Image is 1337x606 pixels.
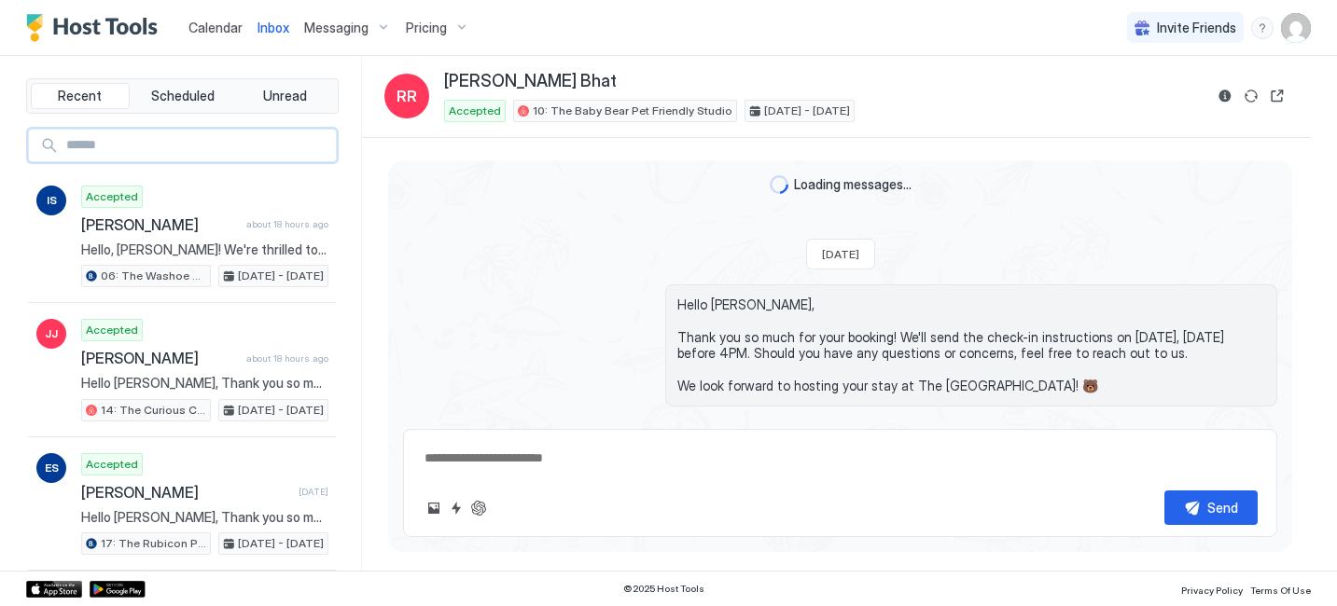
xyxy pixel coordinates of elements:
[822,247,859,261] span: [DATE]
[47,192,57,209] span: IS
[26,581,82,598] a: App Store
[188,20,243,35] span: Calendar
[258,18,289,37] a: Inbox
[133,83,232,109] button: Scheduled
[397,85,417,107] span: RR
[1157,20,1236,36] span: Invite Friends
[45,325,58,342] span: JJ
[81,241,328,258] span: Hello, [PERSON_NAME]! We're thrilled to hear that you're excited for your stay! If you have any q...
[238,535,324,552] span: [DATE] - [DATE]
[764,103,850,119] span: [DATE] - [DATE]
[26,14,166,42] a: Host Tools Logo
[81,509,328,526] span: Hello [PERSON_NAME], Thank you so much for your booking! We'll send the check-in instructions [DA...
[623,583,704,595] span: © 2025 Host Tools
[101,402,206,419] span: 14: The Curious Cub Pet Friendly Studio
[81,483,291,502] span: [PERSON_NAME]
[444,71,617,92] span: [PERSON_NAME] Bhat
[533,103,732,119] span: 10: The Baby Bear Pet Friendly Studio
[31,83,130,109] button: Recent
[1181,579,1243,599] a: Privacy Policy
[151,88,215,104] span: Scheduled
[101,535,206,552] span: 17: The Rubicon Pet Friendly Studio
[238,268,324,284] span: [DATE] - [DATE]
[1164,490,1258,525] button: Send
[86,456,138,473] span: Accepted
[449,103,501,119] span: Accepted
[81,215,239,234] span: [PERSON_NAME]
[26,78,339,114] div: tab-group
[299,486,328,498] span: [DATE]
[1214,85,1236,107] button: Reservation information
[406,20,447,36] span: Pricing
[263,88,307,104] span: Unread
[45,460,59,476] span: ES
[81,375,328,392] span: Hello [PERSON_NAME], Thank you so much for your booking! We'll send the check-in instructions [DA...
[86,322,138,338] span: Accepted
[86,188,138,205] span: Accepted
[770,175,788,194] div: loading
[423,497,445,519] button: Upload image
[1266,85,1288,107] button: Open reservation
[1250,579,1311,599] a: Terms Of Use
[1240,412,1277,426] span: [DATE]
[1250,585,1311,596] span: Terms Of Use
[101,268,206,284] span: 06: The Washoe Sierra Studio
[258,20,289,35] span: Inbox
[246,218,328,230] span: about 18 hours ago
[1207,498,1238,517] div: Send
[467,497,490,519] button: ChatGPT Auto Reply
[235,83,334,109] button: Unread
[1181,585,1243,596] span: Privacy Policy
[246,352,328,365] span: about 18 hours ago
[1251,17,1274,39] div: menu
[238,402,324,419] span: [DATE] - [DATE]
[304,20,369,36] span: Messaging
[1281,13,1311,43] div: User profile
[58,88,102,104] span: Recent
[59,130,336,161] input: Input Field
[794,176,912,193] span: Loading messages...
[445,497,467,519] button: Quick reply
[188,18,243,37] a: Calendar
[90,581,146,598] a: Google Play Store
[677,296,1265,394] span: Hello [PERSON_NAME], Thank you so much for your booking! We'll send the check-in instructions on ...
[1240,85,1262,107] button: Sync reservation
[81,349,239,367] span: [PERSON_NAME]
